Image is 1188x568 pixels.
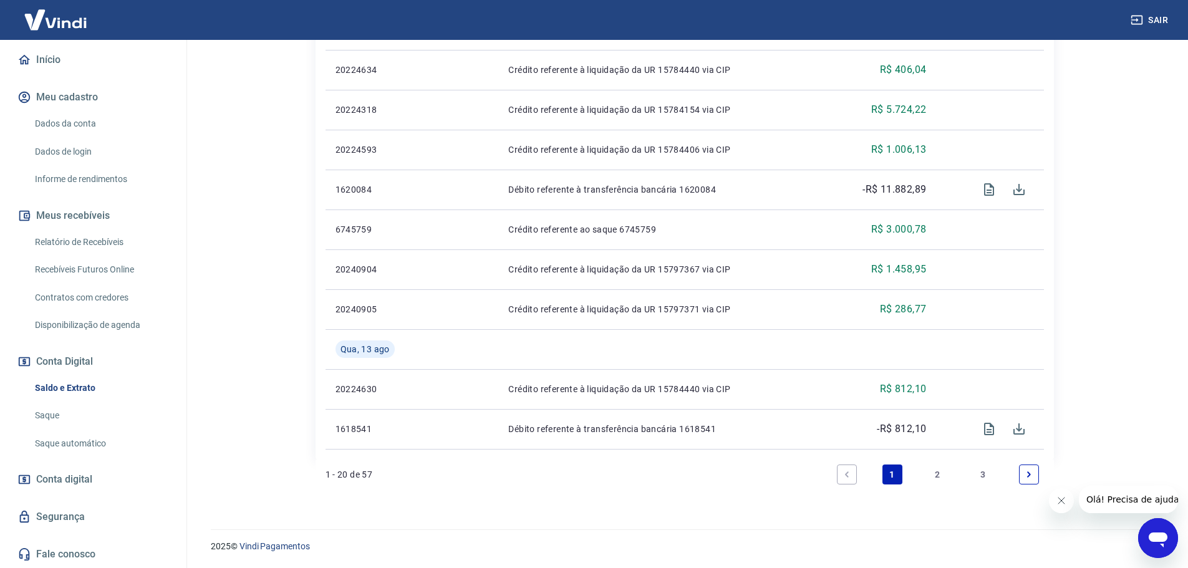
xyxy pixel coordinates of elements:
[1004,175,1034,205] span: Download
[1128,9,1173,32] button: Sair
[30,403,171,428] a: Saque
[239,541,310,551] a: Vindi Pagamentos
[30,111,171,137] a: Dados da conta
[1019,465,1039,484] a: Next page
[877,421,926,436] p: -R$ 812,10
[30,166,171,192] a: Informe de rendimentos
[862,182,926,197] p: -R$ 11.882,89
[882,465,902,484] a: Page 1 is your current page
[928,465,948,484] a: Page 2
[973,465,993,484] a: Page 3
[336,64,422,76] p: 20224634
[1049,488,1074,513] iframe: Fechar mensagem
[15,1,96,39] img: Vindi
[1004,414,1034,444] span: Download
[508,383,814,395] p: Crédito referente à liquidação da UR 15784440 via CIP
[15,46,171,74] a: Início
[508,303,814,315] p: Crédito referente à liquidação da UR 15797371 via CIP
[30,257,171,282] a: Recebíveis Futuros Online
[880,62,927,77] p: R$ 406,04
[336,303,422,315] p: 20240905
[326,468,373,481] p: 1 - 20 de 57
[336,423,422,435] p: 1618541
[336,263,422,276] p: 20240904
[1138,518,1178,558] iframe: Botão para abrir a janela de mensagens
[336,223,422,236] p: 6745759
[336,143,422,156] p: 20224593
[15,202,171,229] button: Meus recebíveis
[974,414,1004,444] span: Visualizar
[15,466,171,493] a: Conta digital
[880,382,927,397] p: R$ 812,10
[7,9,105,19] span: Olá! Precisa de ajuda?
[832,460,1044,489] ul: Pagination
[15,503,171,531] a: Segurança
[30,431,171,456] a: Saque automático
[336,103,422,116] p: 20224318
[871,222,926,237] p: R$ 3.000,78
[36,471,92,488] span: Conta digital
[508,263,814,276] p: Crédito referente à liquidação da UR 15797367 via CIP
[340,343,390,355] span: Qua, 13 ago
[880,302,927,317] p: R$ 286,77
[508,223,814,236] p: Crédito referente ao saque 6745759
[974,175,1004,205] span: Visualizar
[30,139,171,165] a: Dados de login
[336,183,422,196] p: 1620084
[508,183,814,196] p: Débito referente à transferência bancária 1620084
[15,541,171,568] a: Fale conosco
[336,383,422,395] p: 20224630
[15,84,171,111] button: Meu cadastro
[15,348,171,375] button: Conta Digital
[1079,486,1178,513] iframe: Mensagem da empresa
[871,142,926,157] p: R$ 1.006,13
[508,103,814,116] p: Crédito referente à liquidação da UR 15784154 via CIP
[30,285,171,310] a: Contratos com credores
[508,143,814,156] p: Crédito referente à liquidação da UR 15784406 via CIP
[837,465,857,484] a: Previous page
[30,312,171,338] a: Disponibilização de agenda
[508,423,814,435] p: Débito referente à transferência bancária 1618541
[30,375,171,401] a: Saldo e Extrato
[30,229,171,255] a: Relatório de Recebíveis
[211,540,1158,553] p: 2025 ©
[871,102,926,117] p: R$ 5.724,22
[871,262,926,277] p: R$ 1.458,95
[508,64,814,76] p: Crédito referente à liquidação da UR 15784440 via CIP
